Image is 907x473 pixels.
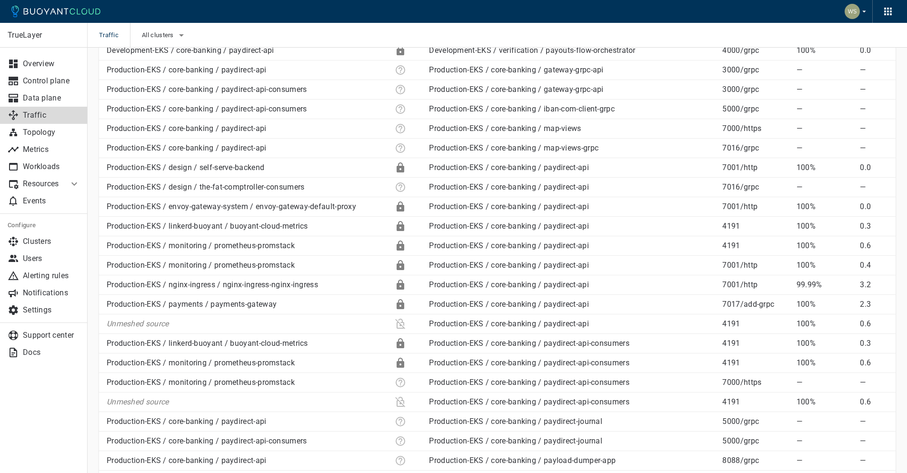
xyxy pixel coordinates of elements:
a: Production-EKS / core-banking / paydirect-api [429,261,589,270]
p: 7016 / grpc [722,182,788,192]
p: Metrics [23,145,80,154]
span: Traffic [99,23,130,48]
p: — [860,417,888,426]
p: 0.4 [860,261,888,270]
p: — [860,456,888,465]
p: — [860,124,888,133]
p: 100% [797,163,853,172]
p: — [797,378,853,387]
p: Unmeshed source [107,397,387,407]
p: Events [23,196,80,206]
p: 4191 [722,319,788,329]
p: 4191 [722,221,788,231]
p: Control plane [23,76,80,86]
p: — [797,124,853,133]
a: Development-EKS / verification / payouts-flow-orchestrator [429,46,635,55]
a: Production-EKS / design / the-fat-comptroller-consumers [107,182,305,191]
p: Alerting rules [23,271,80,281]
a: Production-EKS / core-banking / paydirect-api [429,241,589,250]
p: Resources [23,179,61,189]
a: Production-EKS / nginx-ingress / nginx-ingress-nginx-ingress [107,280,318,289]
a: Production-EKS / monitoring / prometheus-promstack [107,261,295,270]
p: 7000 / https [722,124,788,133]
p: Overview [23,59,80,69]
p: 5000 / grpc [722,436,788,446]
p: — [797,417,853,426]
p: — [860,104,888,114]
div: Unknown [395,435,406,447]
a: Production-EKS / core-banking / map-views-grpc [429,143,598,152]
p: 100% [797,397,853,407]
a: Production-EKS / core-banking / paydirect-api [429,221,589,231]
a: Development-EKS / core-banking / paydirect-api [107,46,274,55]
a: Production-EKS / core-banking / paydirect-api [107,124,267,133]
p: 3000 / grpc [722,65,788,75]
a: Production-EKS / core-banking / paydirect-api [429,163,589,172]
p: 7001 / http [722,163,788,172]
div: Unknown [395,181,406,193]
a: Production-EKS / core-banking / gateway-grpc-api [429,85,603,94]
a: Production-EKS / payments / payments-gateway [107,300,277,309]
p: 3000 / grpc [722,85,788,94]
a: Production-EKS / core-banking / paydirect-api-consumers [429,358,629,367]
p: 2.3 [860,300,888,309]
a: Production-EKS / core-banking / paydirect-api-consumers [107,85,307,94]
span: All clusters [142,31,176,39]
p: — [860,378,888,387]
div: Unknown [395,64,406,76]
p: 100% [797,221,853,231]
p: 7001 / http [722,280,788,290]
p: 100% [797,261,853,270]
a: Production-EKS / core-banking / paydirect-api [429,280,589,289]
p: 0.3 [860,339,888,348]
p: 3.2 [860,280,888,290]
div: Unknown [395,103,406,115]
p: 100% [797,319,853,329]
div: Plaintext [395,396,406,408]
p: — [860,182,888,192]
p: 7016 / grpc [722,143,788,153]
a: Production-EKS / design / self-serve-backend [107,163,264,172]
a: Production-EKS / core-banking / paydirect-api [107,417,267,426]
p: 5000 / grpc [722,104,788,114]
a: Production-EKS / core-banking / paydirect-api [107,456,267,465]
a: Production-EKS / core-banking / paydirect-api-consumers [429,378,629,387]
p: 7000 / https [722,378,788,387]
a: Production-EKS / core-banking / paydirect-api [429,202,589,211]
p: — [797,436,853,446]
p: 0.6 [860,319,888,329]
p: — [797,85,853,94]
a: Production-EKS / core-banking / paydirect-api-consumers [107,436,307,445]
div: Unknown [395,416,406,427]
p: Data plane [23,93,80,103]
p: Topology [23,128,80,137]
a: Production-EKS / linkerd-buoyant / buoyant-cloud-metrics [107,221,308,231]
a: Production-EKS / core-banking / map-views [429,124,581,133]
a: Production-EKS / core-banking / paydirect-api [107,143,267,152]
p: 7001 / http [722,202,788,211]
p: 100% [797,339,853,348]
p: 100% [797,300,853,309]
a: Production-EKS / envoy-gateway-system / envoy-gateway-default-proxy [107,202,356,211]
p: 7001 / http [722,261,788,270]
p: 0.6 [860,397,888,407]
p: Unmeshed source [107,319,387,329]
p: 0.6 [860,241,888,251]
p: — [797,456,853,465]
p: 8088 / grpc [722,456,788,465]
p: — [860,65,888,75]
p: Workloads [23,162,80,171]
p: Support center [23,331,80,340]
a: Production-EKS / core-banking / paydirect-journal [429,436,602,445]
p: 100% [797,358,853,368]
p: 4191 [722,358,788,368]
p: 99.99% [797,280,853,290]
a: Production-EKS / core-banking / gateway-grpc-api [429,65,603,74]
a: Production-EKS / core-banking / paydirect-api-consumers [429,397,629,406]
p: Traffic [23,111,80,120]
div: Unknown [395,142,406,154]
p: TrueLayer [8,30,80,40]
p: 0.0 [860,163,888,172]
a: Production-EKS / core-banking / paydirect-api [429,300,589,309]
div: Plaintext [395,318,406,330]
